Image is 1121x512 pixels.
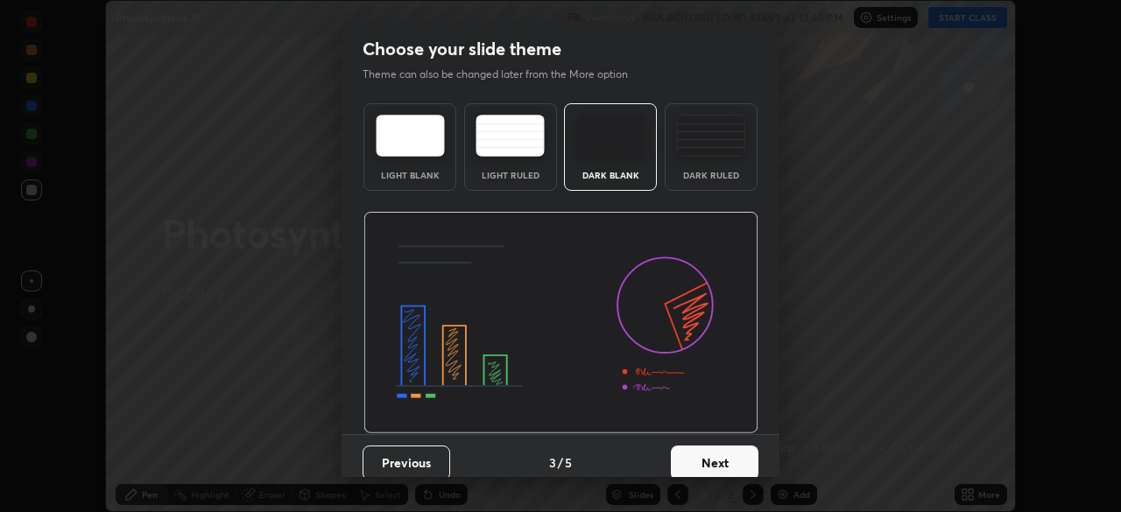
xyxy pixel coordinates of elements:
img: lightTheme.e5ed3b09.svg [376,115,445,157]
h2: Choose your slide theme [363,38,561,60]
h4: / [558,453,563,472]
h4: 3 [549,453,556,472]
h4: 5 [565,453,572,472]
button: Previous [363,445,450,480]
img: darkThemeBanner.d06ce4a2.svg [363,212,758,434]
div: Light Ruled [476,171,546,179]
img: lightRuledTheme.5fabf969.svg [476,115,545,157]
img: darkRuledTheme.de295e13.svg [676,115,745,157]
div: Light Blank [375,171,445,179]
button: Next [671,445,758,480]
div: Dark Ruled [676,171,746,179]
p: Theme can also be changed later from the More option [363,67,646,82]
div: Dark Blank [575,171,645,179]
img: darkTheme.f0cc69e5.svg [576,115,645,157]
